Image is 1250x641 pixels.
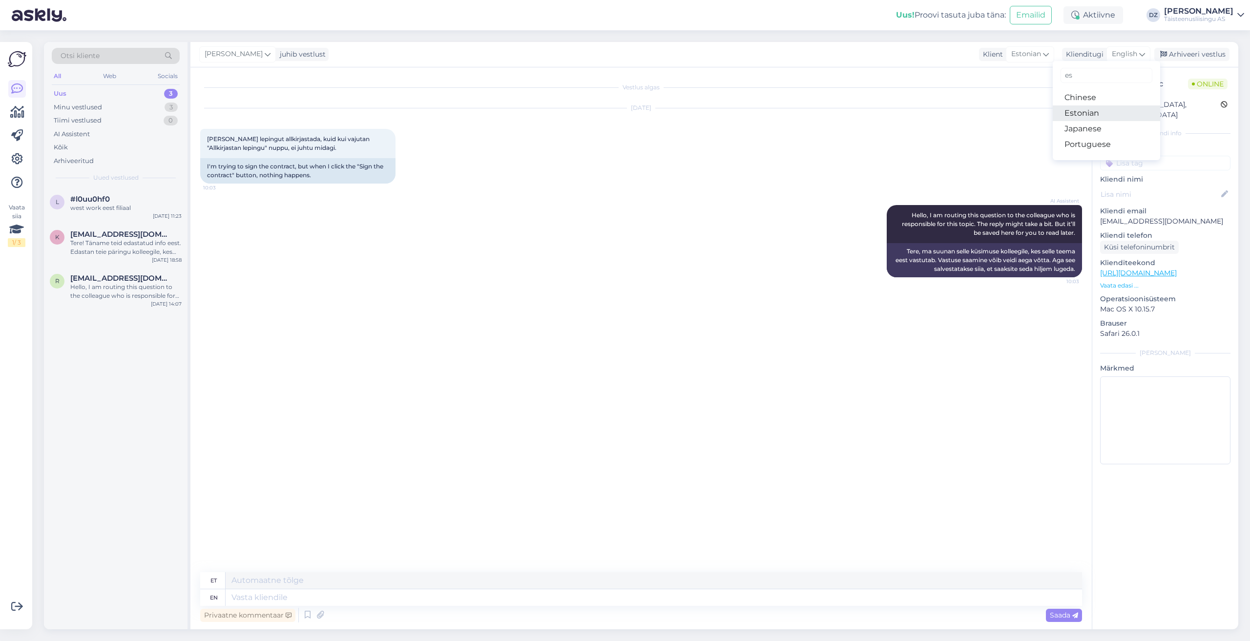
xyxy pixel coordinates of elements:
div: [DATE] 14:07 [151,300,182,308]
div: Minu vestlused [54,103,102,112]
div: Socials [156,70,180,83]
div: Täisteenusliisingu AS [1164,15,1233,23]
p: Kliendi email [1100,206,1230,216]
div: Privaatne kommentaar [200,609,295,622]
p: Safari 26.0.1 [1100,329,1230,339]
div: All [52,70,63,83]
div: Uus [54,89,66,99]
div: [DATE] 11:23 [153,212,182,220]
div: Arhiveeri vestlus [1154,48,1229,61]
div: en [210,589,218,606]
div: I'm trying to sign the contract, but when I click the "Sign the contract" button, nothing happens. [200,158,396,184]
span: k [55,233,60,241]
div: 0 [164,116,178,125]
span: [PERSON_NAME] [205,49,263,60]
div: 3 [164,89,178,99]
div: juhib vestlust [276,49,326,60]
span: Hello, I am routing this question to the colleague who is responsible for this topic. The reply m... [902,211,1077,236]
span: #l0uu0hf0 [70,195,110,204]
a: [PERSON_NAME]Täisteenusliisingu AS [1164,7,1244,23]
span: l [56,198,59,206]
p: Operatsioonisüsteem [1100,294,1230,304]
div: Proovi tasuta juba täna: [896,9,1006,21]
div: Vestlus algas [200,83,1082,92]
div: [DATE] [200,103,1082,112]
p: Kliendi tag'id [1100,144,1230,154]
div: Klienditugi [1062,49,1104,60]
span: kristiine@tele2.com [70,230,172,239]
div: Kõik [54,143,68,152]
div: Web [101,70,118,83]
input: Lisa tag [1100,156,1230,170]
div: Tiimi vestlused [54,116,102,125]
div: [PERSON_NAME] [1164,7,1233,15]
div: Tere! Täname teid edastatud info eest. Edastan teie päringu kolleegile, kes vaatab selle [PERSON_... [70,239,182,256]
b: Uus! [896,10,915,20]
p: Kliendi telefon [1100,230,1230,241]
div: [DATE] 18:58 [152,256,182,264]
input: Lisa nimi [1101,189,1219,200]
img: Askly Logo [8,50,26,68]
span: AI Assistent [1042,197,1079,205]
span: Estonian [1011,49,1041,60]
div: [GEOGRAPHIC_DATA], [GEOGRAPHIC_DATA] [1103,100,1221,120]
span: Online [1188,79,1228,89]
p: Klienditeekond [1100,258,1230,268]
a: [URL][DOMAIN_NAME] [1100,269,1177,277]
span: Uued vestlused [93,173,139,182]
div: Arhiveeritud [54,156,94,166]
span: 10:03 [1042,278,1079,285]
p: Vaata edasi ... [1100,281,1230,290]
div: Klient [979,49,1003,60]
div: west work eest filiaal [70,204,182,212]
span: r [55,277,60,285]
div: Kliendi info [1100,129,1230,138]
button: Emailid [1010,6,1052,24]
div: Tere, ma suunan selle küsimuse kolleegile, kes selle teema eest vastutab. Vastuse saamine võib ve... [887,243,1082,277]
span: [PERSON_NAME] lepingut allkirjastada, kuid kui vajutan "Allkirjastan lepingu" nuppu, ei juhtu mid... [207,135,371,151]
div: Vaata siia [8,203,25,247]
span: Otsi kliente [61,51,100,61]
div: [PERSON_NAME] [1100,349,1230,357]
a: Portuguese [1053,137,1160,152]
input: Kirjuta, millist tag'i otsid [1061,68,1152,83]
p: [EMAIL_ADDRESS][DOMAIN_NAME] [1100,216,1230,227]
span: English [1112,49,1137,60]
a: Japanese [1053,121,1160,137]
p: Märkmed [1100,363,1230,373]
div: et [210,572,217,589]
p: Brauser [1100,318,1230,329]
span: Saada [1050,611,1078,620]
a: Chinese [1053,90,1160,105]
a: Estonian [1053,105,1160,121]
div: 1 / 3 [8,238,25,247]
p: Kliendi nimi [1100,174,1230,185]
div: AI Assistent [54,129,90,139]
span: rimantasbru@gmail.com [70,274,172,283]
div: Hello, I am routing this question to the colleague who is responsible for this topic. The reply m... [70,283,182,300]
p: Mac OS X 10.15.7 [1100,304,1230,314]
div: Küsi telefoninumbrit [1100,241,1179,254]
div: 3 [165,103,178,112]
div: DZ [1146,8,1160,22]
div: Aktiivne [1063,6,1123,24]
span: 10:03 [203,184,240,191]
